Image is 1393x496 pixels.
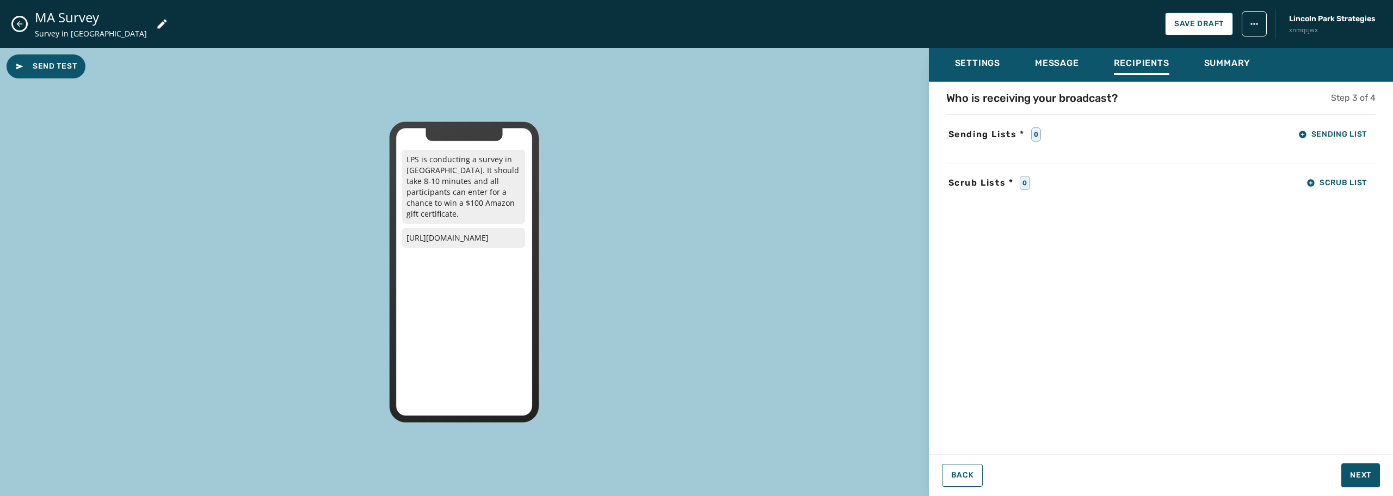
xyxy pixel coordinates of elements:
h4: Who is receiving your broadcast? [946,90,1118,106]
span: Lincoln Park Strategies [1289,14,1376,25]
button: Summary [1195,52,1260,77]
button: Save Draft [1165,13,1233,35]
button: Scrub List [1298,172,1376,194]
p: LPS is conducting a survey in [GEOGRAPHIC_DATA]. It should take 8-10 minutes and all participants... [402,150,525,224]
button: Next [1341,463,1380,487]
button: Settings [946,52,1009,77]
span: Sending List [1298,130,1367,139]
span: Scrub Lists * [946,176,1016,189]
p: [URL][DOMAIN_NAME] [402,228,525,248]
button: Back [942,464,983,487]
span: Sending Lists * [946,128,1027,141]
button: Recipients [1105,52,1178,77]
div: 0 [1031,127,1041,142]
span: Recipients [1114,58,1169,69]
span: Back [951,471,974,480]
button: Sending List [1290,124,1376,145]
span: Scrub List [1306,179,1367,187]
span: xnmqcjwx [1289,26,1376,35]
span: Settings [955,58,1000,69]
span: Save Draft [1174,20,1224,28]
div: 0 [1020,176,1030,190]
span: Summary [1204,58,1251,69]
span: Message [1035,58,1079,69]
span: Next [1350,470,1371,481]
h5: Step 3 of 4 [1331,91,1376,105]
button: Message [1026,52,1088,77]
button: broadcast action menu [1242,11,1267,36]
